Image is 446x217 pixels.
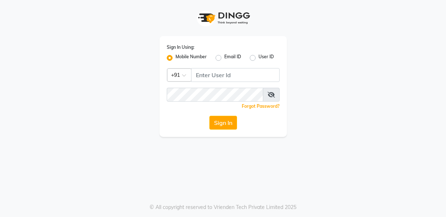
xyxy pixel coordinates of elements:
[191,68,280,82] input: Username
[167,88,263,102] input: Username
[167,44,194,51] label: Sign In Using:
[175,54,207,62] label: Mobile Number
[224,54,241,62] label: Email ID
[209,116,237,130] button: Sign In
[258,54,274,62] label: User ID
[194,7,252,29] img: logo1.svg
[242,103,280,109] a: Forgot Password?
